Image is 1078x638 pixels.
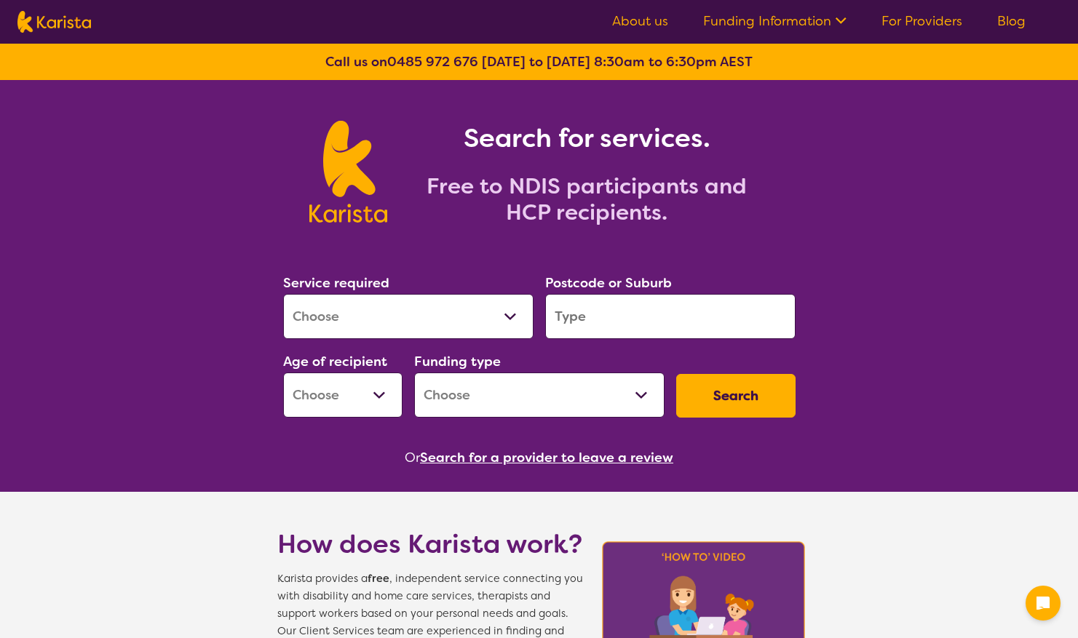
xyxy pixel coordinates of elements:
[309,121,387,223] img: Karista logo
[405,173,769,226] h2: Free to NDIS participants and HCP recipients.
[703,12,847,30] a: Funding Information
[881,12,962,30] a: For Providers
[277,527,583,562] h1: How does Karista work?
[997,12,1026,30] a: Blog
[545,294,796,339] input: Type
[387,53,478,71] a: 0485 972 676
[368,572,389,586] b: free
[414,353,501,370] label: Funding type
[405,121,769,156] h1: Search for services.
[405,447,420,468] span: Or
[545,274,672,292] label: Postcode or Suburb
[283,353,387,370] label: Age of recipient
[17,11,91,33] img: Karista logo
[420,447,673,468] button: Search for a provider to leave a review
[283,274,389,292] label: Service required
[325,53,753,71] b: Call us on [DATE] to [DATE] 8:30am to 6:30pm AEST
[612,12,668,30] a: About us
[676,374,796,418] button: Search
